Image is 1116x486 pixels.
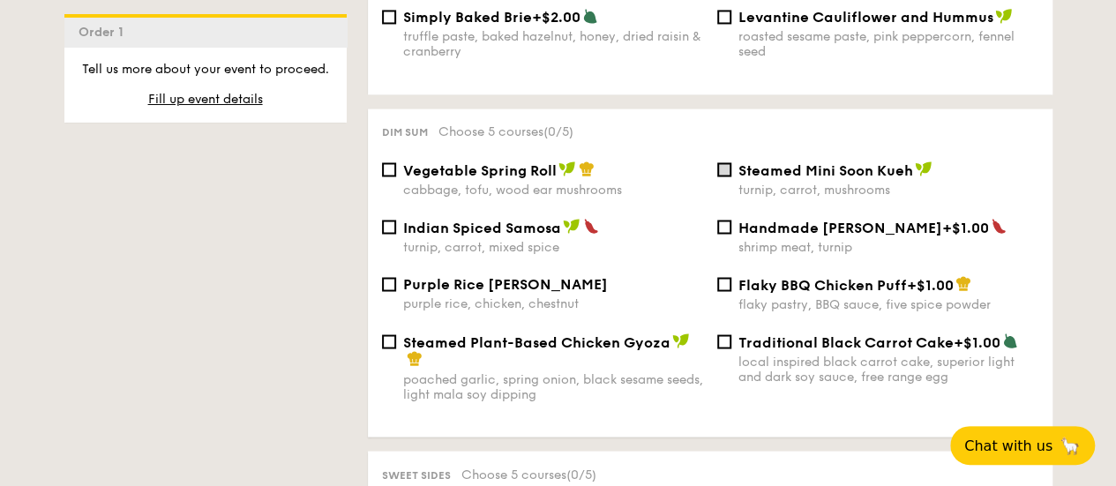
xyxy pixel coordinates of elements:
[403,219,561,236] span: Indian Spiced Samosa
[382,334,396,348] input: Steamed Plant-Based Chicken Gyozapoached garlic, spring onion, black sesame seeds, light mala soy...
[717,334,731,348] input: Traditional Black Carrot Cake+$1.00local inspired black carrot cake, superior light and dark soy ...
[403,161,557,178] span: Vegetable Spring Roll
[950,426,1095,465] button: Chat with us🦙
[403,275,608,292] span: Purple Rice [PERSON_NAME]
[672,333,690,348] img: icon-vegan.f8ff3823.svg
[579,161,595,176] img: icon-chef-hat.a58ddaea.svg
[583,218,599,234] img: icon-spicy.37a8142b.svg
[382,126,428,138] span: Dim sum
[582,8,598,24] img: icon-vegetarian.fe4039eb.svg
[382,220,396,234] input: Indian Spiced Samosaturnip, carrot, mixed spice
[1002,333,1018,348] img: icon-vegetarian.fe4039eb.svg
[563,218,580,234] img: icon-vegan.f8ff3823.svg
[543,124,573,139] span: (0/5)
[403,9,532,26] span: Simply Baked Brie
[148,92,263,107] span: Fill up event details
[382,468,451,481] span: Sweet sides
[382,277,396,291] input: Purple Rice [PERSON_NAME]purple rice, chicken, chestnut
[738,182,1038,197] div: turnip, carrot, mushrooms
[717,10,731,24] input: Levantine Cauliflower and Hummusroasted sesame paste, pink peppercorn, fennel seed
[407,350,423,366] img: icon-chef-hat.a58ddaea.svg
[738,354,1038,384] div: local inspired black carrot cake, superior light and dark soy sauce, free range egg
[1060,436,1081,456] span: 🦙
[738,276,907,293] span: Flaky BBQ Chicken Puff
[738,9,993,26] span: Levantine Cauliflower and Hummus
[738,333,954,350] span: Traditional Black Carrot Cake
[403,333,670,350] span: Steamed Plant-Based Chicken Gyoza
[717,162,731,176] input: Steamed Mini Soon Kuehturnip, carrot, mushrooms
[79,61,333,79] p: Tell us more about your event to proceed.
[717,277,731,291] input: Flaky BBQ Chicken Puff+$1.00flaky pastry, BBQ sauce, five spice powder
[382,162,396,176] input: Vegetable Spring Rollcabbage, tofu, wood ear mushrooms
[438,124,573,139] span: Choose 5 courses
[738,239,1038,254] div: shrimp meat, turnip
[532,9,580,26] span: +$2.00
[403,29,703,59] div: truffle paste, baked hazelnut, honey, dried raisin & cranberry
[915,161,932,176] img: icon-vegan.f8ff3823.svg
[954,333,1000,350] span: +$1.00
[907,276,954,293] span: +$1.00
[403,295,703,310] div: purple rice, chicken, chestnut
[738,29,1038,59] div: roasted sesame paste, pink peppercorn, fennel seed
[79,25,131,40] span: Order 1
[382,10,396,24] input: Simply Baked Brie+$2.00truffle paste, baked hazelnut, honey, dried raisin & cranberry
[955,275,971,291] img: icon-chef-hat.a58ddaea.svg
[964,437,1052,454] span: Chat with us
[566,467,596,482] span: (0/5)
[991,218,1007,234] img: icon-spicy.37a8142b.svg
[942,219,989,236] span: +$1.00
[461,467,596,482] span: Choose 5 courses
[403,239,703,254] div: turnip, carrot, mixed spice
[717,220,731,234] input: Handmade [PERSON_NAME]+$1.00shrimp meat, turnip
[403,371,703,401] div: poached garlic, spring onion, black sesame seeds, light mala soy dipping
[738,296,1038,311] div: flaky pastry, BBQ sauce, five spice powder
[403,182,703,197] div: cabbage, tofu, wood ear mushrooms
[995,8,1013,24] img: icon-vegan.f8ff3823.svg
[738,161,913,178] span: Steamed Mini Soon Kueh
[558,161,576,176] img: icon-vegan.f8ff3823.svg
[738,219,942,236] span: Handmade [PERSON_NAME]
